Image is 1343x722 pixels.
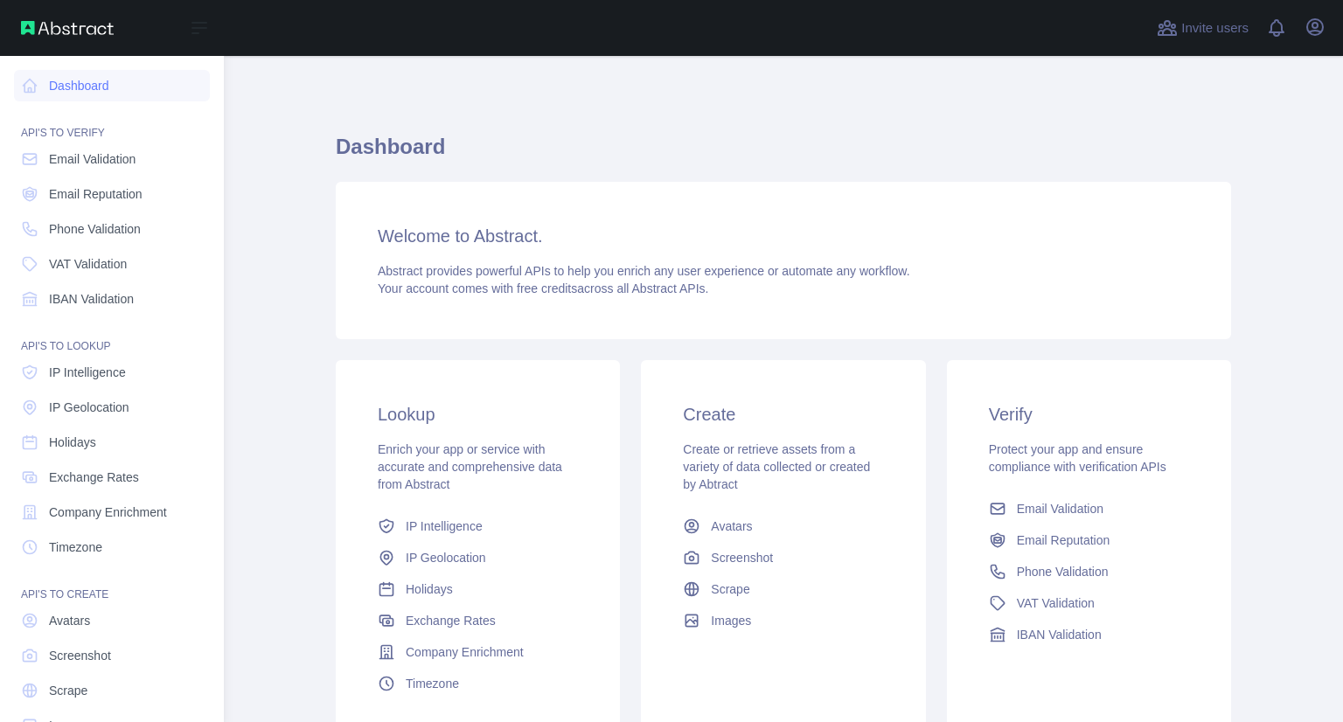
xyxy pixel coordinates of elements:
span: Timezone [406,675,459,692]
span: Invite users [1181,18,1249,38]
span: IP Intelligence [406,517,483,535]
span: Protect your app and ensure compliance with verification APIs [989,442,1166,474]
a: Holidays [371,573,585,605]
span: Email Reputation [49,185,143,203]
span: Phone Validation [1017,563,1109,580]
span: Email Validation [49,150,136,168]
a: Scrape [676,573,890,605]
a: Scrape [14,675,210,706]
a: Screenshot [14,640,210,671]
span: Exchange Rates [49,469,139,486]
a: Holidays [14,427,210,458]
span: Screenshot [711,549,773,566]
span: Email Reputation [1017,531,1110,549]
h3: Create [683,402,883,427]
a: IP Geolocation [371,542,585,573]
a: VAT Validation [14,248,210,280]
button: Invite users [1153,14,1252,42]
a: IP Geolocation [14,392,210,423]
a: Company Enrichment [14,496,210,528]
a: Avatars [14,605,210,636]
span: Images [711,612,751,629]
span: Enrich your app or service with accurate and comprehensive data from Abstract [378,442,562,491]
h1: Dashboard [336,133,1231,175]
a: Screenshot [676,542,890,573]
span: Abstract provides powerful APIs to help you enrich any user experience or automate any workflow. [378,264,910,278]
span: Timezone [49,538,102,556]
span: IP Geolocation [406,549,486,566]
span: IBAN Validation [49,290,134,308]
span: free credits [517,281,577,295]
a: Email Validation [14,143,210,175]
span: Create or retrieve assets from a variety of data collected or created by Abtract [683,442,870,491]
span: Company Enrichment [49,503,167,521]
h3: Welcome to Abstract. [378,224,1189,248]
div: API'S TO LOOKUP [14,318,210,353]
a: Email Reputation [982,524,1196,556]
h3: Lookup [378,402,578,427]
img: Abstract API [21,21,114,35]
a: Phone Validation [14,213,210,245]
a: Company Enrichment [371,636,585,668]
span: IBAN Validation [1017,626,1102,643]
span: Holidays [49,434,96,451]
a: Dashboard [14,70,210,101]
span: Avatars [711,517,752,535]
div: API'S TO VERIFY [14,105,210,140]
a: IBAN Validation [982,619,1196,650]
a: IP Intelligence [371,510,585,542]
span: Company Enrichment [406,643,524,661]
span: IP Intelligence [49,364,126,381]
span: Phone Validation [49,220,141,238]
span: Scrape [711,580,749,598]
span: Your account comes with across all Abstract APIs. [378,281,708,295]
span: Screenshot [49,647,111,664]
a: Timezone [14,531,210,563]
span: Exchange Rates [406,612,496,629]
a: Avatars [676,510,890,542]
span: IP Geolocation [49,399,129,416]
h3: Verify [989,402,1189,427]
a: Email Validation [982,493,1196,524]
span: Avatars [49,612,90,629]
span: VAT Validation [49,255,127,273]
a: Email Reputation [14,178,210,210]
a: VAT Validation [982,587,1196,619]
a: Exchange Rates [14,462,210,493]
span: VAT Validation [1017,594,1095,612]
a: IP Intelligence [14,357,210,388]
a: Images [676,605,890,636]
div: API'S TO CREATE [14,566,210,601]
a: Exchange Rates [371,605,585,636]
a: Timezone [371,668,585,699]
span: Scrape [49,682,87,699]
a: IBAN Validation [14,283,210,315]
a: Phone Validation [982,556,1196,587]
span: Holidays [406,580,453,598]
span: Email Validation [1017,500,1103,517]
